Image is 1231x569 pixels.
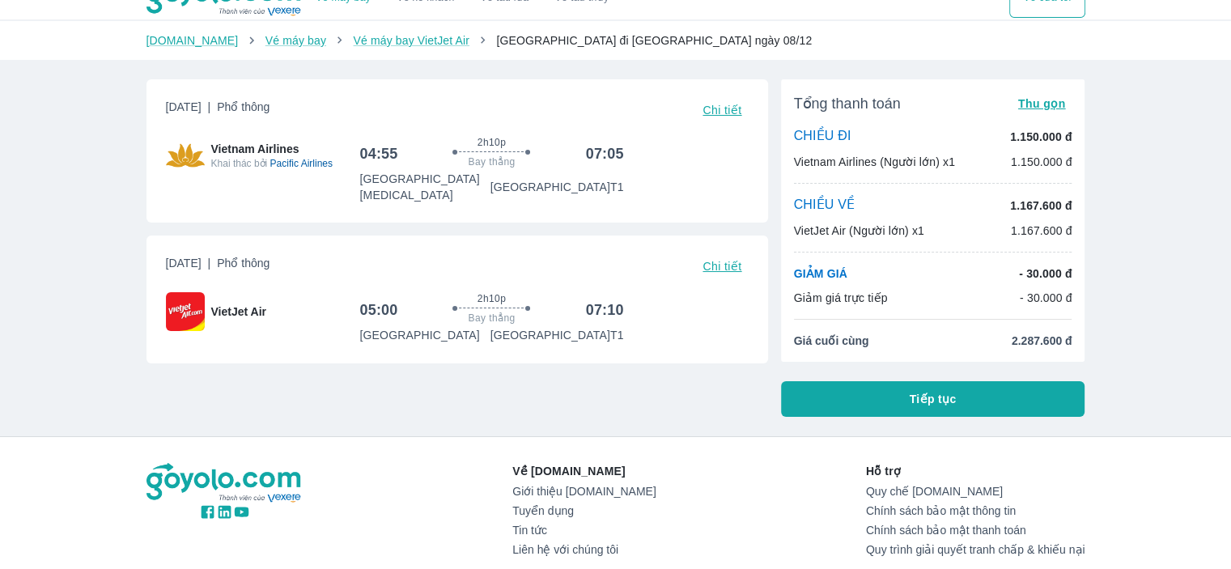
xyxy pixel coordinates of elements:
[208,100,211,113] span: |
[166,99,270,121] span: [DATE]
[469,155,516,168] span: Bay thẳng
[794,128,851,146] p: CHIỀU ĐI
[586,300,624,320] h6: 07:10
[490,179,624,195] p: [GEOGRAPHIC_DATA] T1
[1011,154,1072,170] p: 1.150.000 đ
[703,104,741,117] span: Chi tiết
[359,327,479,343] p: [GEOGRAPHIC_DATA]
[794,265,847,282] p: GIẢM GIÁ
[217,100,270,113] span: Phổ thông
[512,504,656,517] a: Tuyển dụng
[490,327,624,343] p: [GEOGRAPHIC_DATA] T1
[359,171,490,203] p: [GEOGRAPHIC_DATA] [MEDICAL_DATA]
[794,223,924,239] p: VietJet Air (Người lớn) x1
[794,94,901,113] span: Tổng thanh toán
[217,257,270,270] span: Phổ thông
[478,292,506,305] span: 2h10p
[1010,129,1072,145] p: 1.150.000 đ
[794,197,855,214] p: CHIỀU VỀ
[1010,197,1072,214] p: 1.167.600 đ
[211,304,266,320] span: VietJet Air
[512,524,656,537] a: Tin tức
[586,144,624,163] h6: 07:05
[781,381,1085,417] button: Tiếp tục
[512,463,656,479] p: Về [DOMAIN_NAME]
[353,34,469,47] a: Vé máy bay VietJet Air
[146,32,1085,49] nav: breadcrumb
[211,141,333,170] span: Vietnam Airlines
[270,158,333,169] span: Pacific Airlines
[211,157,333,170] span: Khai thác bởi
[512,485,656,498] a: Giới thiệu [DOMAIN_NAME]
[696,99,748,121] button: Chi tiết
[1012,333,1072,349] span: 2.287.600 đ
[478,136,506,149] span: 2h10p
[1018,97,1066,110] span: Thu gọn
[866,543,1085,556] a: Quy trình giải quyết tranh chấp & khiếu nại
[265,34,326,47] a: Vé máy bay
[866,485,1085,498] a: Quy chế [DOMAIN_NAME]
[1020,290,1072,306] p: - 30.000 đ
[359,144,397,163] h6: 04:55
[166,255,270,278] span: [DATE]
[794,154,955,170] p: Vietnam Airlines (Người lớn) x1
[146,463,304,503] img: logo
[910,391,957,407] span: Tiếp tục
[866,504,1085,517] a: Chính sách bảo mật thông tin
[866,463,1085,479] p: Hỗ trợ
[794,333,869,349] span: Giá cuối cùng
[1011,223,1072,239] p: 1.167.600 đ
[469,312,516,325] span: Bay thẳng
[866,524,1085,537] a: Chính sách bảo mật thanh toán
[359,300,397,320] h6: 05:00
[1012,92,1072,115] button: Thu gọn
[703,260,741,273] span: Chi tiết
[794,290,888,306] p: Giảm giá trực tiếp
[496,34,812,47] span: [GEOGRAPHIC_DATA] đi [GEOGRAPHIC_DATA] ngày 08/12
[512,543,656,556] a: Liên hệ với chúng tôi
[696,255,748,278] button: Chi tiết
[1019,265,1072,282] p: - 30.000 đ
[146,34,239,47] a: [DOMAIN_NAME]
[208,257,211,270] span: |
